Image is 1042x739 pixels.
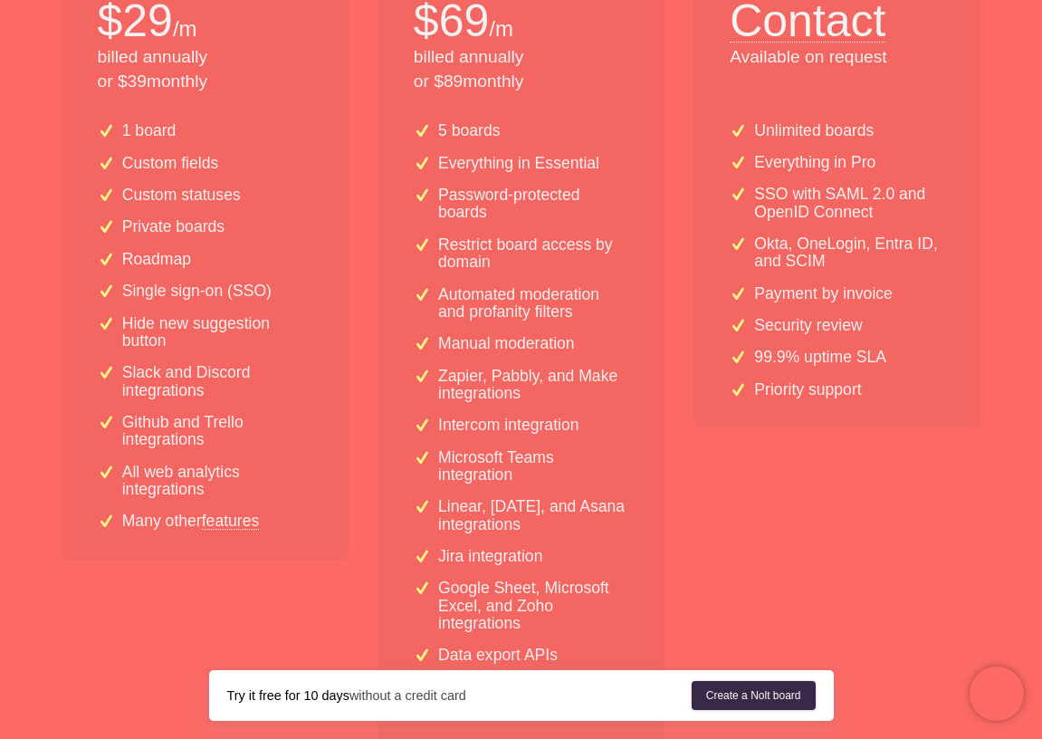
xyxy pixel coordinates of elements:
[122,251,191,268] p: Roadmap
[122,218,225,235] p: Private boards
[438,155,599,172] p: Everything in Essential
[754,186,944,221] p: SSO with SAML 2.0 and OpenID Connect
[98,45,312,94] p: billed annually or $ 39 monthly
[438,417,579,434] p: Intercom integration
[438,335,575,352] p: Manual moderation
[438,187,628,222] p: Password-protected boards
[438,580,628,632] p: Google Sheet, Microsoft Excel, and Zoho integrations
[122,364,312,399] p: Slack and Discord integrations
[122,187,241,204] p: Custom statuses
[754,285,893,302] p: Payment by invoice
[173,14,197,44] p: /m
[122,315,312,350] p: Hide new suggestion button
[414,45,628,94] p: billed annually or $ 89 monthly
[970,667,1024,721] iframe: Chatra live chat
[754,122,874,139] p: Unlimited boards
[438,286,628,322] p: Automated moderation and profanity filters
[754,381,861,398] p: Priority support
[122,155,219,172] p: Custom fields
[438,122,500,139] p: 5 boards
[692,681,816,710] a: Create a Nolt board
[438,368,628,403] p: Zapier, Pabbly, and Make integrations
[122,414,312,449] p: Github and Trello integrations
[122,513,260,530] p: Many other
[227,688,349,703] strong: Try it free for 10 days
[489,14,513,44] p: /m
[754,154,875,171] p: Everything in Pro
[754,317,862,334] p: Security review
[438,647,558,664] p: Data export APIs
[754,349,886,366] p: 99.9% uptime SLA
[730,45,944,70] p: Available on request
[438,449,628,485] p: Microsoft Teams integration
[202,513,260,529] a: features
[122,283,272,300] p: Single sign-on (SSO)
[754,235,944,271] p: Okta, OneLogin, Entra ID, and SCIM
[438,498,628,533] p: Linear, [DATE], and Asana integrations
[438,236,628,272] p: Restrict board access by domain
[227,686,692,705] div: without a credit card
[122,122,177,139] p: 1 board
[122,464,312,499] p: All web analytics integrations
[438,548,542,565] p: Jira integration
